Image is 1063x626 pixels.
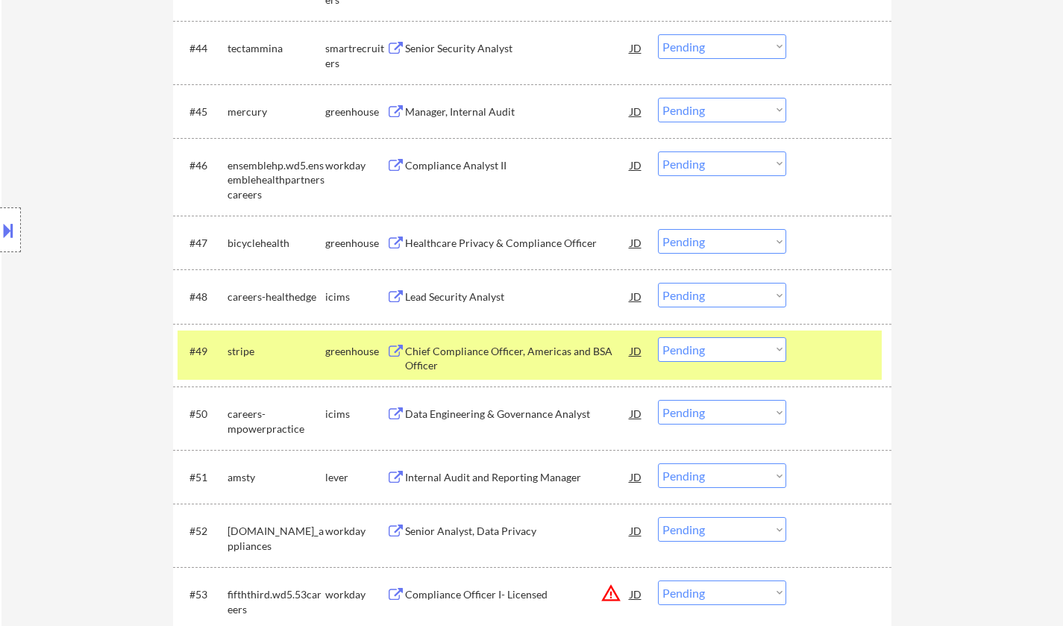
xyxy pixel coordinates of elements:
div: JD [629,98,644,125]
div: Manager, Internal Audit [405,104,630,119]
div: workday [325,587,386,602]
div: JD [629,580,644,607]
div: JD [629,463,644,490]
div: lever [325,470,386,485]
div: Compliance Analyst II [405,158,630,173]
div: mercury [228,104,325,119]
div: Lead Security Analyst [405,289,630,304]
div: greenhouse [325,104,386,119]
div: Senior Security Analyst [405,41,630,56]
div: workday [325,524,386,539]
div: #50 [189,407,216,422]
div: Healthcare Privacy & Compliance Officer [405,236,630,251]
div: JD [629,229,644,256]
div: icims [325,289,386,304]
button: warning_amber [601,583,621,604]
div: JD [629,517,644,544]
div: Senior Analyst, Data Privacy [405,524,630,539]
div: [DOMAIN_NAME]_appliances [228,524,325,553]
div: Internal Audit and Reporting Manager [405,470,630,485]
div: ensemblehp.wd5.ensemblehealthpartnerscareers [228,158,325,202]
div: Data Engineering & Governance Analyst [405,407,630,422]
div: JD [629,151,644,178]
div: careers-mpowerpractice [228,407,325,436]
div: amsty [228,470,325,485]
div: Chief Compliance Officer, Americas and BSA Officer [405,344,630,373]
div: greenhouse [325,344,386,359]
div: JD [629,283,644,310]
div: JD [629,34,644,61]
div: #51 [189,470,216,485]
div: #53 [189,587,216,602]
div: fifththird.wd5.53careers [228,587,325,616]
div: careers-healthedge [228,289,325,304]
div: JD [629,337,644,364]
div: Compliance Officer I- Licensed [405,587,630,602]
div: workday [325,158,386,173]
div: bicyclehealth [228,236,325,251]
div: icims [325,407,386,422]
div: greenhouse [325,236,386,251]
div: #52 [189,524,216,539]
div: smartrecruiters [325,41,386,70]
div: tectammina [228,41,325,56]
div: #44 [189,41,216,56]
div: stripe [228,344,325,359]
div: JD [629,400,644,427]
